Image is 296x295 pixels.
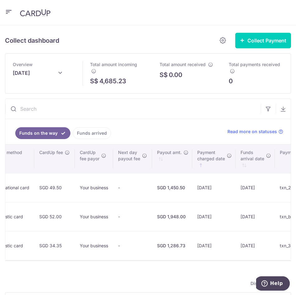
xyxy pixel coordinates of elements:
span: Help [14,4,27,10]
span: CardUp fee [39,149,63,156]
span: Next day payout fee [118,149,140,162]
span: S$ [90,76,98,86]
td: [DATE] [236,173,275,202]
a: Read more on statuses [227,128,283,135]
th: Payout amt. : activate to sort column ascending [152,144,192,173]
input: Search [5,99,261,119]
td: [DATE] [236,231,275,260]
span: Total amount incoming [90,62,137,67]
p: 0.00 [169,70,182,80]
a: Funds arrived [73,127,111,139]
span: Total payments received [229,62,280,67]
span: Overview [13,62,33,67]
td: - [113,202,152,231]
td: - [113,231,152,260]
td: [DATE] [192,231,236,260]
span: Funds arrival date [241,149,264,162]
img: CardUp [20,9,50,17]
td: [DATE] [192,202,236,231]
span: Payment charged date [197,149,225,162]
td: Your business [75,231,113,260]
span: Dismiss guide [251,280,289,287]
a: Funds on the way [15,127,70,139]
span: Payout amt. [157,149,182,156]
th: Next daypayout fee [113,144,152,173]
div: SGD 1,948.00 [157,214,187,220]
td: SGD 52.00 [34,202,75,231]
iframe: Opens a widget where you can find more information [256,276,290,292]
td: SGD 49.50 [34,173,75,202]
td: [DATE] [236,202,275,231]
th: CardUpfee payor [75,144,113,173]
th: Fundsarrival date : activate to sort column ascending [236,144,275,173]
th: CardUp fee [34,144,75,173]
td: - [113,173,152,202]
h5: Collect dashboard [5,36,59,46]
div: SGD 1,286.73 [157,243,187,249]
td: [DATE] [192,173,236,202]
span: CardUp fee payor [80,149,99,162]
th: Paymentcharged date : activate to sort column ascending [192,144,236,173]
td: Your business [75,173,113,202]
td: Your business [75,202,113,231]
p: 4,685.23 [99,76,126,86]
td: SGD 34.35 [34,231,75,260]
div: SGD 1,450.50 [157,185,187,191]
button: Collect Payment [235,33,291,48]
span: Total amount received [160,62,206,67]
span: Read more on statuses [227,128,277,135]
p: 0 [229,76,233,86]
span: S$ [160,70,168,80]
